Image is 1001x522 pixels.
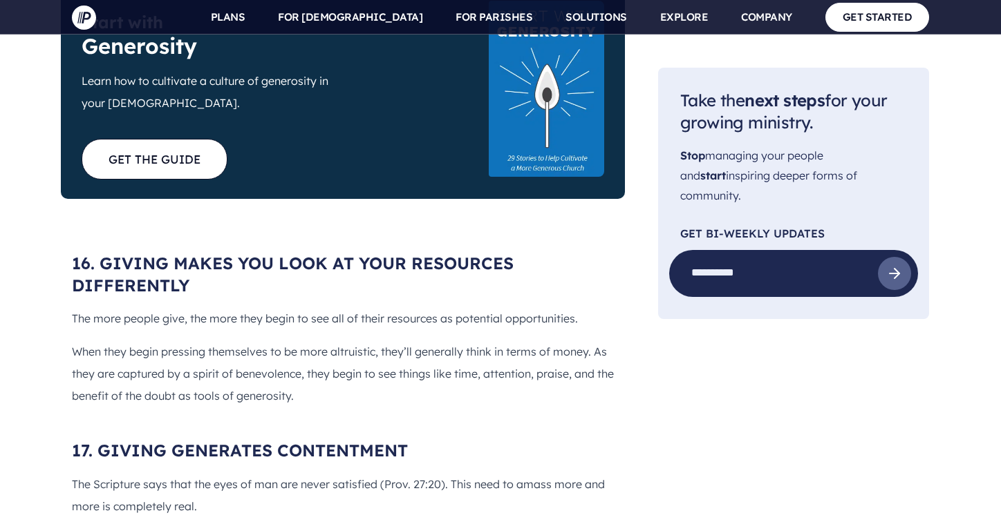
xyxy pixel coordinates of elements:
span: Stop [680,149,705,163]
p: managing your people and inspiring deeper forms of community. [680,146,907,206]
p: The more people give, the more they begin to see all of their resources as potential opportunities. [72,307,614,329]
p: Get Bi-Weekly Updates [680,228,907,239]
a: GET STARTED [825,3,930,31]
h3: 16. GIVING MAKES YOU LOOK AT YOUR RESOURCES DIFFERENTLY [72,253,614,297]
h3: 17. GIVING GENERATES CONTENTMENT [72,440,614,462]
span: start [700,168,726,182]
h3: Start with [82,12,343,59]
strong: Generosity [82,32,197,59]
p: Learn how to cultivate a culture of generosity in your [DEMOGRAPHIC_DATA]. [82,70,343,114]
span: Take the for your growing ministry. [680,90,887,133]
p: When they begin pressing themselves to be more altruistic, they’ll generally think in terms of mo... [72,340,614,407]
p: The Scripture says that the eyes of man are never satisfied (Prov. 27:20). This need to amass mor... [72,473,614,517]
span: next steps [745,90,825,110]
a: GET THE GUIDE [82,139,227,180]
picture: lp-book-cover-300x457-start-with-generosity [468,1,604,177]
